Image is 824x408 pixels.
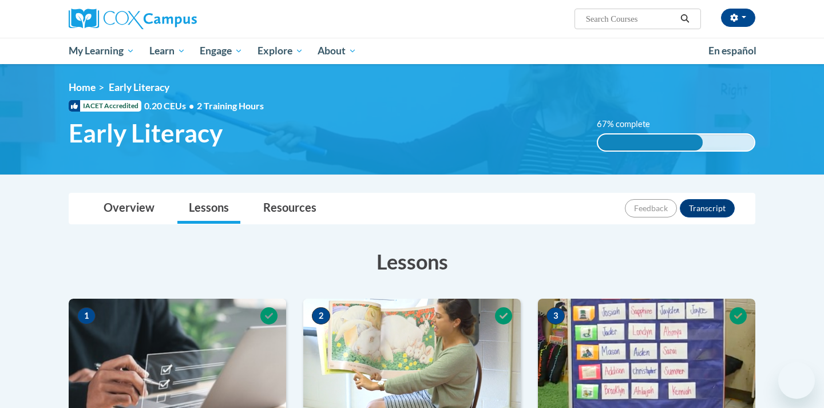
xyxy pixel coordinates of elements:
a: Lessons [177,193,240,224]
img: Cox Campus [69,9,197,29]
button: Transcript [680,199,735,217]
div: Main menu [51,38,772,64]
a: Explore [250,38,311,64]
input: Search Courses [585,12,676,26]
span: Engage [200,44,243,58]
a: Cox Campus [69,9,286,29]
span: Explore [257,44,303,58]
span: About [318,44,356,58]
a: Resources [252,193,328,224]
span: En español [708,45,756,57]
span: Early Literacy [69,118,223,148]
span: • [189,100,194,111]
span: 1 [77,307,96,324]
div: 67% complete [598,134,703,150]
span: 2 Training Hours [197,100,264,111]
span: 2 [312,307,330,324]
button: Feedback [625,199,677,217]
a: En español [701,39,764,63]
span: 0.20 CEUs [144,100,197,112]
a: My Learning [61,38,142,64]
iframe: Button to launch messaging window [778,362,815,399]
span: Early Literacy [109,81,169,93]
span: My Learning [69,44,134,58]
span: Learn [149,44,185,58]
a: Overview [92,193,166,224]
span: IACET Accredited [69,100,141,112]
button: Search [676,12,694,26]
label: 67% complete [597,118,663,130]
a: Home [69,81,96,93]
a: Engage [192,38,250,64]
button: Account Settings [721,9,755,27]
h3: Lessons [69,247,755,276]
a: Learn [142,38,193,64]
span: 3 [546,307,565,324]
a: About [311,38,365,64]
